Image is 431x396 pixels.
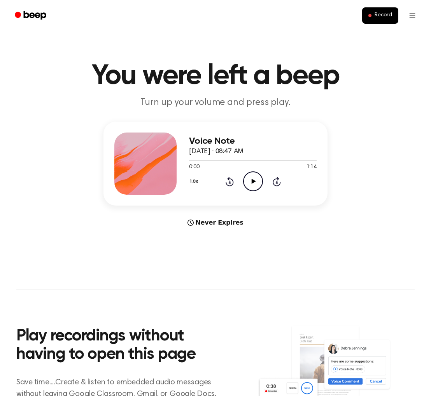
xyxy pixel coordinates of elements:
h2: Play recordings without having to open this page [16,327,226,364]
a: Beep [9,8,53,23]
span: 0:00 [189,163,199,171]
span: 1:14 [307,163,317,171]
button: Open menu [403,6,422,25]
button: 1.0x [189,175,201,188]
div: Never Expires [103,218,328,227]
h3: Voice Note [189,136,317,147]
p: Turn up your volume and press play. [66,96,365,109]
span: Record [375,12,392,19]
h1: You were left a beep [16,62,415,90]
span: [DATE] · 08:47 AM [189,148,244,155]
button: Record [362,7,398,24]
